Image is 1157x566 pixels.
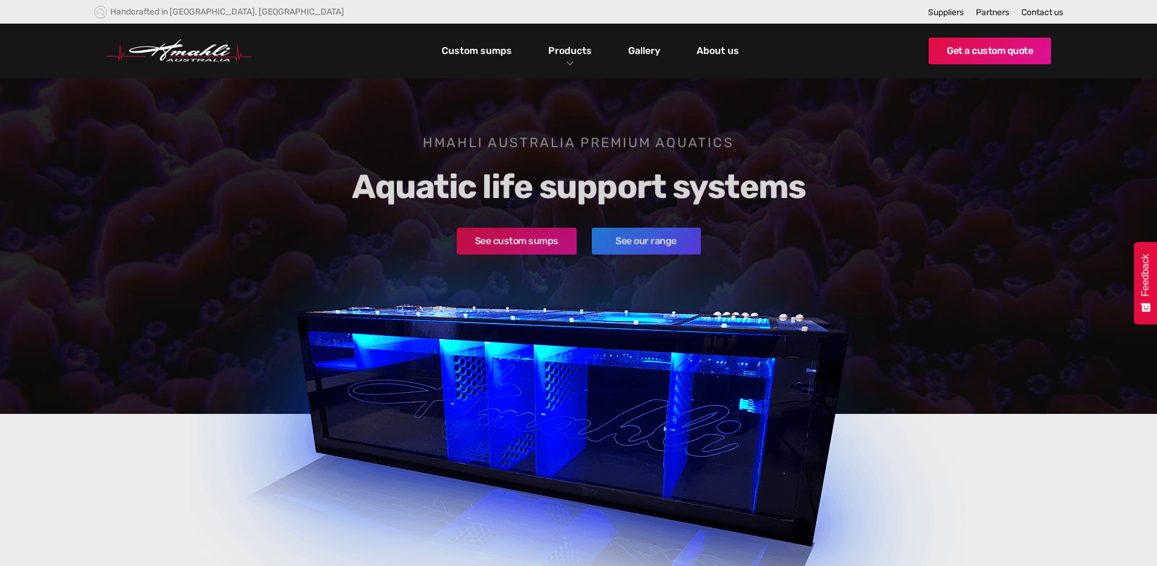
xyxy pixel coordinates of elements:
[545,42,595,59] a: Products
[929,38,1051,64] a: Get a custom quote
[694,41,742,61] a: About us
[539,24,601,78] div: Products
[106,39,251,62] img: Hmahli Australia Logo
[625,41,663,61] a: Gallery
[439,41,515,61] a: Custom sumps
[265,134,892,152] h1: Hmahli Australia premium aquatics
[592,228,701,255] a: See our range
[976,7,1009,18] a: Partners
[1140,254,1151,296] span: Feedback
[1134,242,1157,324] button: Feedback - Show survey
[106,39,251,62] a: home
[457,228,577,255] a: See custom sumps
[265,167,892,207] h2: Aquatic life support systems
[928,7,964,18] a: Suppliers
[1021,7,1063,18] a: Contact us
[110,7,344,17] div: Handcrafted in [GEOGRAPHIC_DATA], [GEOGRAPHIC_DATA]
